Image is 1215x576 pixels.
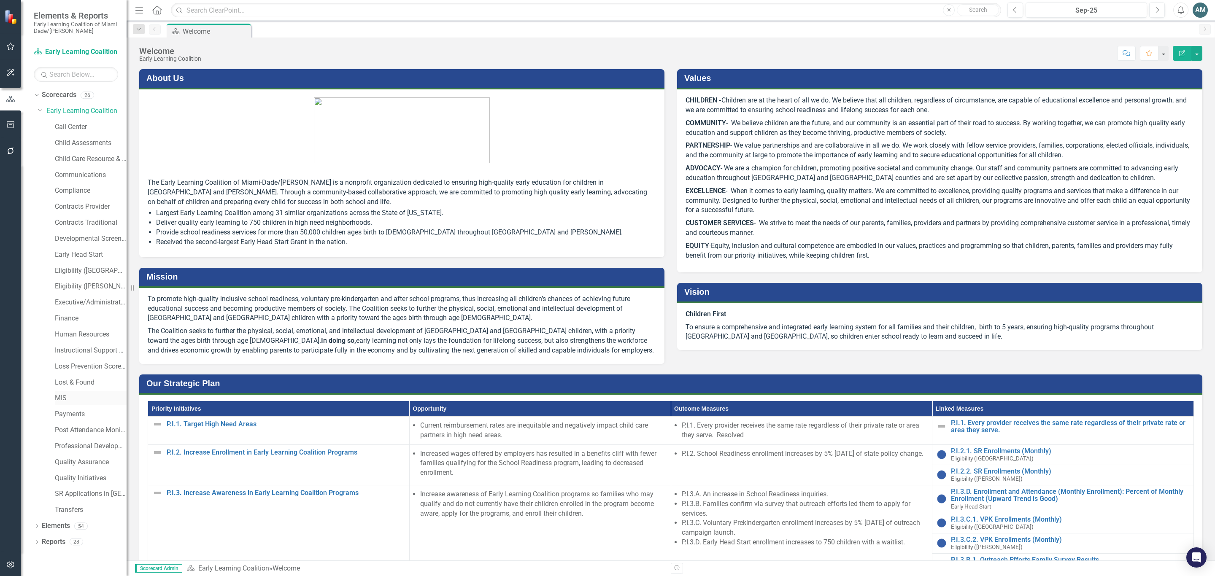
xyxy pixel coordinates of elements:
[42,90,76,100] a: Scorecards
[686,164,721,172] strong: ADVOCACY
[932,485,1194,513] td: Double-Click to Edit Right Click for Context Menu
[55,409,127,419] a: Payments
[937,538,947,548] img: No Information
[34,47,118,57] a: Early Learning Coalition
[409,444,671,485] td: Double-Click to Edit
[4,10,19,24] img: ClearPoint Strategy
[686,139,1194,162] p: - We value partnerships and are collaborative in all we do. We work closely with fellow service p...
[70,538,83,546] div: 28
[55,122,127,132] a: Call Center
[34,67,118,82] input: Search Below...
[55,154,127,164] a: Child Care Resource & Referral (CCR&R)
[682,499,928,519] li: P.I.3.B. Families confirm via survey that outreach efforts led them to apply for services.
[686,242,1173,259] span: Equity, inclusion and cultural competence are embodied in our values, practices and programming s...
[55,282,127,291] a: Eligibility ([PERSON_NAME])
[146,379,1198,388] h3: Our Strategic Plan
[55,186,127,196] a: Compliance
[55,250,127,260] a: Early Head Start
[686,141,730,149] strong: PARTNERSHIP
[951,447,1189,455] a: P.I.2.1. SR Enrollments (Monthly)
[951,503,991,510] span: Early Head Start
[686,96,721,104] strong: CHILDREN -
[171,3,1001,18] input: Search ClearPoint...
[34,11,118,21] span: Elements & Reports
[55,314,127,323] a: Finance
[686,310,726,318] strong: Children First
[684,73,1198,83] h3: Values
[671,416,932,444] td: Double-Click to Edit
[686,240,1194,262] p: -
[937,470,947,480] img: No Information
[951,419,1189,434] a: P.I.1. Every provider receives the same rate regardless of their private rate or area they serve.
[686,185,1194,217] p: - When it comes to early learning, quality matters. We are committed to excellence, providing qua...
[152,447,162,458] img: Not Defined
[951,488,1189,503] a: P.I.3.D. Enrollment and Attendance (Monthly Enrollment): Percent of Monthly Enrollment (Upward Tr...
[420,490,667,519] li: Increase awareness of Early Learning Coalition programs so families who may qualify and do not cu...
[937,421,947,431] img: Not Defined
[74,522,88,530] div: 54
[55,202,127,212] a: Contracts Provider
[198,564,269,572] a: Early Learning Coalition
[1193,3,1208,18] button: AM
[1029,5,1144,16] div: Sep-25
[55,489,127,499] a: SR Applications in [GEOGRAPHIC_DATA]
[156,218,656,228] li: Deliver quality early learning to 750 children in high need neighborhoods.
[152,419,162,429] img: Not Defined
[148,178,647,206] span: The Early Learning Coalition of Miami-Dade/[PERSON_NAME] is a nonprofit organization dedicated to...
[932,444,1194,465] td: Double-Click to Edit Right Click for Context Menu
[951,556,1189,564] a: P.I.3.B.1. Outreach Efforts Family Survey Results
[139,46,201,56] div: Welcome
[183,26,249,37] div: Welcome
[951,536,1189,544] a: P.I.3.C.2. VPK Enrollments (Monthly)
[146,73,660,83] h3: About Us
[156,208,656,218] li: Largest Early Learning Coalition among 31 similar organizations across the State of [US_STATE].
[686,119,726,127] strong: COMMUNITY
[55,218,127,228] a: Contracts Traditional
[321,336,356,345] strong: In doing so,
[55,474,127,483] a: Quality Initiatives
[686,321,1194,342] p: To ensure a comprehensive and integrated early learning system for all families and their childre...
[951,544,1023,550] span: Eligibility ([PERSON_NAME])
[682,538,928,547] li: P.I.3.D. Early Head Start enrollment increases to 750 children with a waitlist.
[156,237,656,247] li: Received the second-largest Early Head Start Grant in the nation.
[684,287,1198,296] h3: Vision
[55,393,127,403] a: MIS
[686,117,1194,140] p: - We believe children are the future, and our community is an essential part of their road to suc...
[969,6,987,13] span: Search
[186,564,664,573] div: »
[55,441,127,451] a: Professional Development Institute
[932,533,1194,553] td: Double-Click to Edit Right Click for Context Menu
[951,516,1189,523] a: P.I.3.C.1. VPK Enrollments (Monthly)
[273,564,300,572] div: Welcome
[55,170,127,180] a: Communications
[932,554,1194,574] td: Double-Click to Edit Right Click for Context Menu
[139,56,201,62] div: Early Learning Coalition
[686,187,726,195] strong: EXCELLENCE
[682,518,928,538] li: P.I.3.C. Voluntary Prekindergarten enrollment increases by 5% [DATE] of outreach campaign launch.
[937,449,947,460] img: No Information
[686,219,754,227] strong: CUSTOMER SERVICES
[152,488,162,498] img: Not Defined
[951,475,1023,482] span: Eligibility ([PERSON_NAME])
[682,490,928,499] li: P.I.3.A. An increase in School Readiness inquiries.
[167,489,405,497] a: P.I.3. Increase Awareness in Early Learning Coalition Programs
[42,537,65,547] a: Reports
[55,234,127,244] a: Developmental Screening Compliance
[55,266,127,276] a: Eligibility ([GEOGRAPHIC_DATA])
[148,416,410,444] td: Double-Click to Edit Right Click for Context Menu
[42,521,70,531] a: Elements
[932,513,1194,533] td: Double-Click to Edit Right Click for Context Menu
[148,325,656,355] p: The Coalition seeks to further the physical, social, emotional, and intellectual development of [...
[55,378,127,388] a: Lost & Found
[937,518,947,528] img: No Information
[932,465,1194,485] td: Double-Click to Edit Right Click for Context Menu
[146,272,660,281] h3: Mission
[135,564,182,573] span: Scorecard Admin
[686,242,709,250] strong: EQUITY
[1026,3,1147,18] button: Sep-25
[167,449,405,456] a: P.I.2. Increase Enrollment in Early Learning Coalition Programs
[55,138,127,148] a: Child Assessments
[148,444,410,485] td: Double-Click to Edit Right Click for Context Menu
[682,421,928,440] li: P.I.1. Every provider receives the same rate regardless of their private rate or area they serve....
